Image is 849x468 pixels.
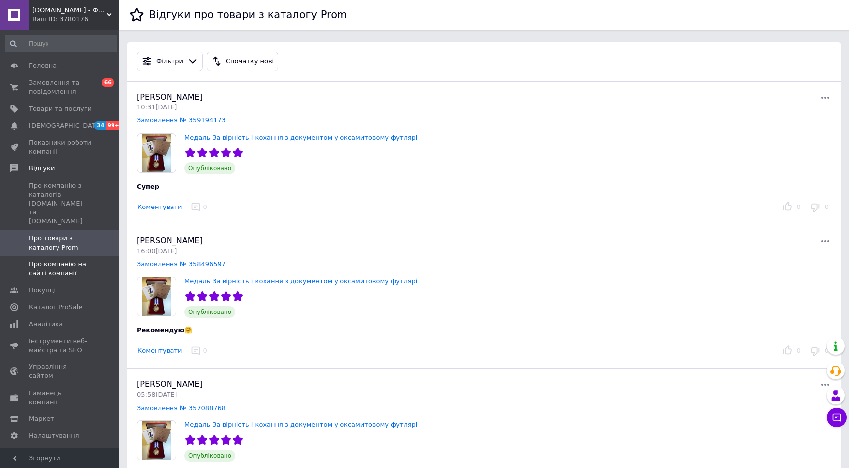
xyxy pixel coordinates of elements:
[29,260,92,278] span: Про компанію на сайті компанії
[29,104,92,113] span: Товари та послуги
[184,421,417,428] a: Медаль За вірність і кохання з документом у оксамитовому футлярі
[137,202,182,212] button: Коментувати
[29,337,92,355] span: Інструменти веб-майстра та SEO
[827,408,847,427] button: Чат з покупцем
[137,92,203,102] span: [PERSON_NAME]
[29,181,92,226] span: Про компанію з каталогів [DOMAIN_NAME] та [DOMAIN_NAME]
[29,138,92,156] span: Показники роботи компанії
[207,52,278,71] button: Спочатку нові
[102,78,114,87] span: 66
[137,104,177,111] span: 10:31[DATE]
[184,450,235,462] span: Опубліковано
[154,56,185,67] div: Фільтри
[137,277,176,316] img: Медаль За вірність і кохання з документом у оксамитовому футлярі
[32,15,119,24] div: Ваш ID: 3780176
[184,134,417,141] a: Медаль За вірність і кохання з документом у оксамитовому футлярі
[29,234,92,252] span: Про товари з каталогу Prom
[29,286,56,295] span: Покупці
[29,431,79,440] span: Налаштування
[32,6,107,15] span: Freemark.сom.ua - Фрімарк
[29,164,55,173] span: Відгуки
[137,404,226,412] a: Замовлення № 357088768
[137,116,226,124] a: Замовлення № 359194173
[137,260,226,268] a: Замовлення № 358496597
[5,35,117,52] input: Пошук
[149,9,347,21] h1: Відгуки про товари з каталогу Prom
[29,320,63,329] span: Аналітика
[29,363,92,380] span: Управління сайтом
[137,183,159,190] span: Супер
[137,236,203,245] span: [PERSON_NAME]
[224,56,276,67] div: Спочатку нові
[29,303,82,312] span: Каталог ProSale
[137,326,192,334] span: Рекомендую🤗
[137,247,177,255] span: 16:00[DATE]
[137,346,182,356] button: Коментувати
[184,162,235,174] span: Опубліковано
[137,52,203,71] button: Фільтри
[29,61,57,70] span: Головна
[29,389,92,407] span: Гаманець компанії
[106,121,122,130] span: 99+
[94,121,106,130] span: 34
[184,277,417,285] a: Медаль За вірність і кохання з документом у оксамитовому футлярі
[137,379,203,389] span: [PERSON_NAME]
[137,391,177,398] span: 05:58[DATE]
[29,78,92,96] span: Замовлення та повідомлення
[29,415,54,423] span: Маркет
[29,121,102,130] span: [DEMOGRAPHIC_DATA]
[184,306,235,318] span: Опубліковано
[137,134,176,172] img: Медаль За вірність і кохання з документом у оксамитовому футлярі
[137,421,176,460] img: Медаль За вірність і кохання з документом у оксамитовому футлярі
